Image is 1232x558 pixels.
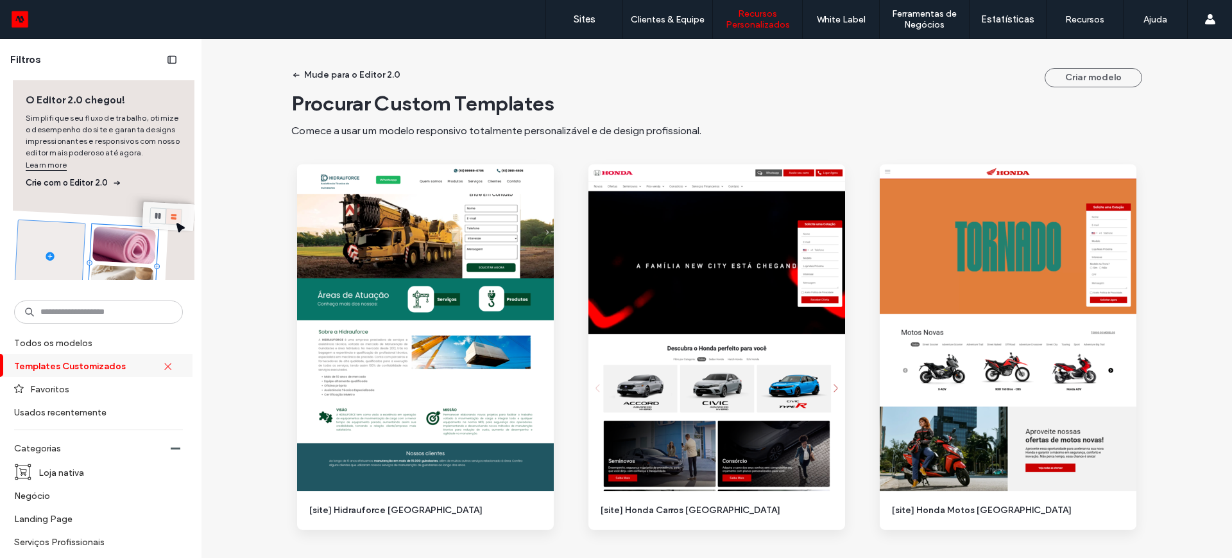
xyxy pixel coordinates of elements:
label: Clientes & Equipe [631,14,705,25]
a: Learn more [26,159,67,171]
label: White Label [817,14,866,25]
label: Usados recentemente [14,401,172,423]
label: Categorias [14,437,171,460]
span: Filtros [10,53,41,67]
label: Landing Page [14,507,172,530]
span: O Editor 2.0 chegou! [26,93,182,107]
label: Templates Customizados [14,354,163,377]
label: Loja nativa [38,461,172,484]
img: i_cart_boxed [14,463,32,481]
span: Comece a usar um modelo responsivo totalmente personalizável e de design profissional. [291,125,701,137]
span: Simplifique seu fluxo de trabalho, otimize o desempenho do site e garanta designs impressionantes... [26,112,182,171]
label: Sites [574,13,595,25]
label: Todos os modelos [14,331,180,354]
label: Recursos [1065,14,1104,25]
button: Mude para o Editor 2.0 [281,65,412,85]
button: Criar modelo [1045,68,1142,87]
span: Procurar Custom Templates [291,91,554,116]
label: Estatísticas [981,13,1034,25]
label: Favoritos [30,378,172,400]
label: Negócio [14,484,172,507]
span: Crie com o Editor 2.0 [26,177,182,189]
label: Recursos Personalizados [713,8,802,30]
label: Serviços Profissionais [14,530,172,553]
label: Ajuda [1143,14,1167,25]
label: Ferramentas de Negócios [880,8,969,30]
